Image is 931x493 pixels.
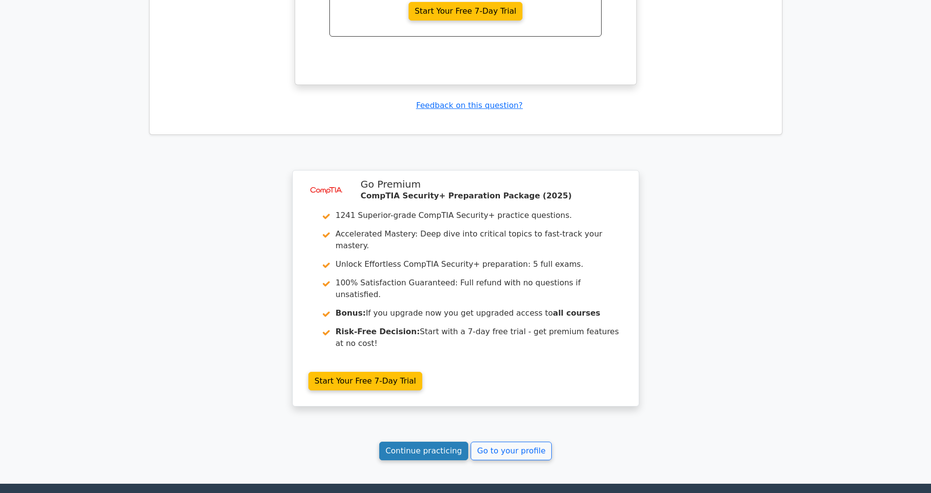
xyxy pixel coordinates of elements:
a: Continue practicing [379,442,469,460]
a: Feedback on this question? [416,101,522,110]
a: Start Your Free 7-Day Trial [308,372,423,390]
a: Go to your profile [471,442,552,460]
a: Start Your Free 7-Day Trial [409,2,523,21]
